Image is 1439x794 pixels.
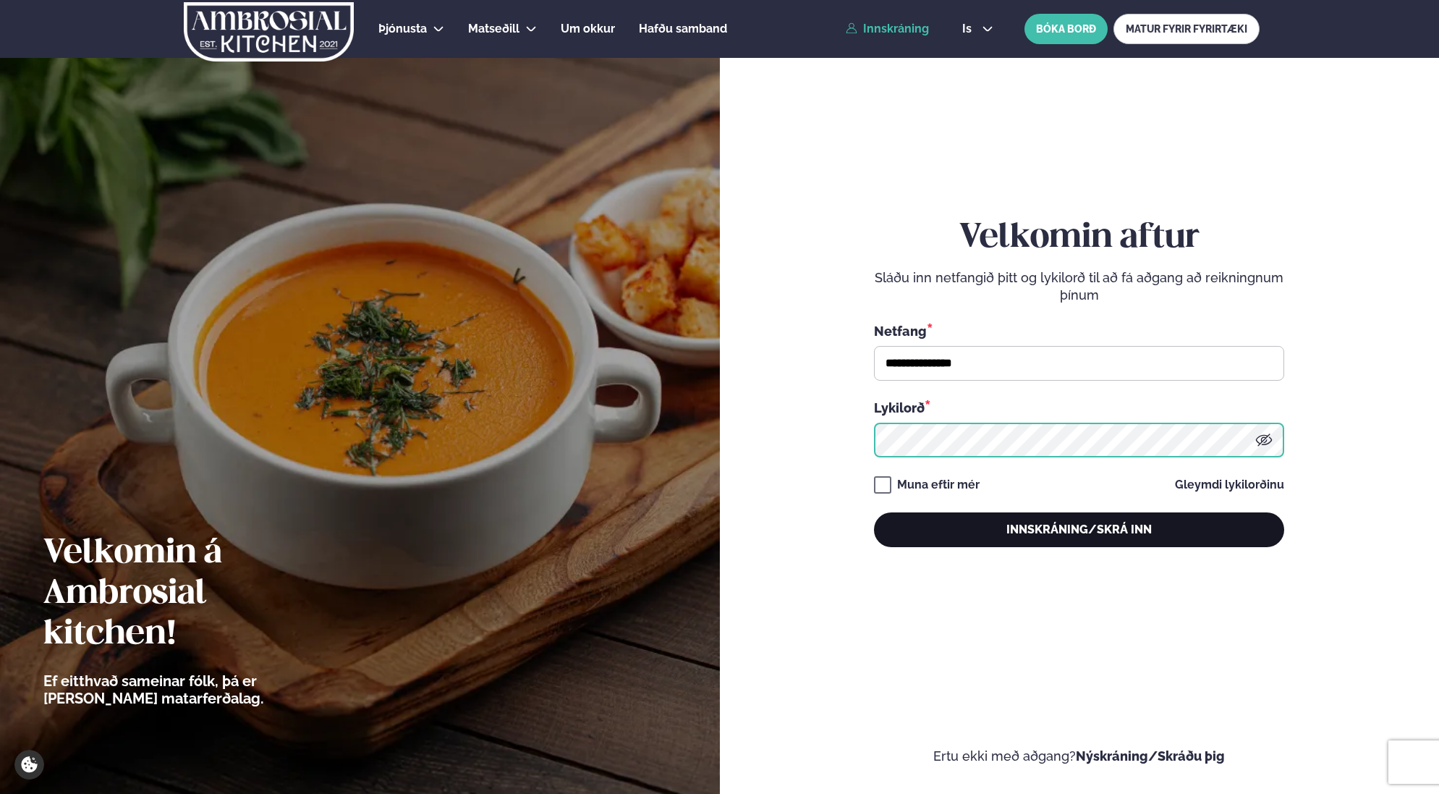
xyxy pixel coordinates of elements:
span: Hafðu samband [639,22,727,35]
a: Um okkur [561,20,615,38]
a: Matseðill [468,20,519,38]
button: BÓKA BORÐ [1024,14,1108,44]
p: Sláðu inn netfangið þitt og lykilorð til að fá aðgang að reikningnum þínum [874,269,1284,304]
p: Ef eitthvað sameinar fólk, þá er [PERSON_NAME] matarferðalag. [43,672,344,707]
a: Nýskráning/Skráðu þig [1076,748,1225,764]
p: Ertu ekki með aðgang? [763,748,1396,765]
a: MATUR FYRIR FYRIRTÆKI [1113,14,1260,44]
div: Lykilorð [874,398,1284,417]
button: Innskráning/Skrá inn [874,512,1284,547]
span: Matseðill [468,22,519,35]
a: Þjónusta [378,20,427,38]
div: Netfang [874,321,1284,340]
a: Gleymdi lykilorðinu [1175,479,1284,491]
a: Cookie settings [14,750,44,780]
span: Þjónusta [378,22,427,35]
span: Um okkur [561,22,615,35]
h2: Velkomin á Ambrosial kitchen! [43,533,344,655]
a: Hafðu samband [639,20,727,38]
span: is [962,23,976,35]
button: is [951,23,1005,35]
h2: Velkomin aftur [874,218,1284,258]
img: logo [182,2,355,62]
a: Innskráning [846,22,929,35]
